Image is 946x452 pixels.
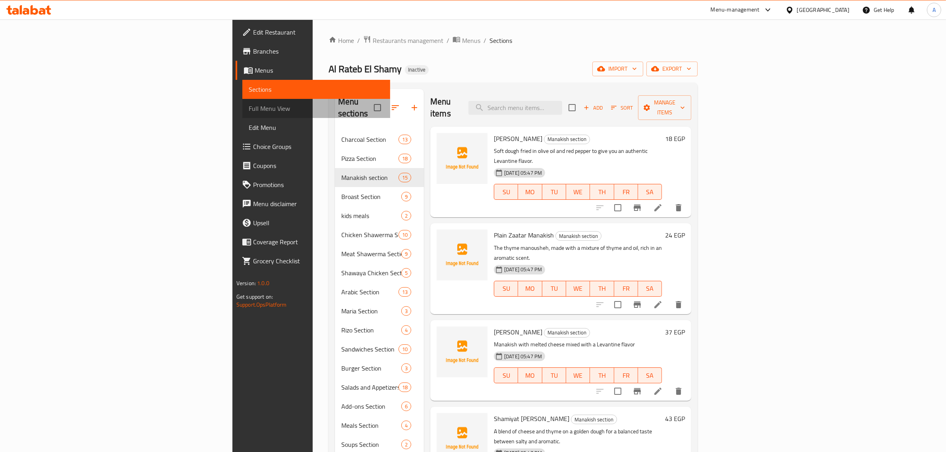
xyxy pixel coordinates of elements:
button: Manage items [638,95,691,120]
span: Manakish section [556,232,601,241]
span: 6 [402,403,411,410]
span: Add item [580,102,606,114]
span: Sandwiches Section [341,344,399,354]
span: Broast Section [341,192,401,201]
span: Salads and Appetizers Section [341,382,399,392]
div: Add-ons Section6 [335,397,424,416]
span: Select to update [609,199,626,216]
button: TH [590,281,614,297]
span: Pizza Section [341,154,399,163]
a: Edit Restaurant [236,23,391,42]
span: Rizo Section [341,325,401,335]
img: Shamieh Manakish [437,326,488,377]
a: Coupons [236,156,391,175]
a: Sections [242,80,391,99]
button: FR [614,184,638,200]
span: Burger Section [341,363,401,373]
div: kids meals2 [335,206,424,225]
nav: breadcrumb [329,35,698,46]
button: Branch-specific-item [628,198,647,217]
span: Add [582,103,604,112]
button: WE [566,184,590,200]
span: 4 [402,422,411,429]
span: Version: [236,278,256,288]
span: Soups Section [341,440,401,449]
div: items [401,440,411,449]
a: Promotions [236,175,391,194]
span: 9 [402,250,411,258]
button: MO [518,281,542,297]
button: TU [542,184,566,200]
button: FR [614,281,638,297]
span: MO [521,283,539,294]
div: Charcoal Section13 [335,130,424,149]
button: FR [614,367,638,383]
a: Edit menu item [653,203,663,212]
span: Menus [462,36,480,45]
span: import [599,64,637,74]
button: TH [590,184,614,200]
p: The thyme manousheh, made with a mixture of thyme and oil, rich in an aromatic scent. [494,243,662,263]
button: import [592,62,643,76]
span: SU [497,283,515,294]
div: Shawaya Chicken Section [341,268,401,278]
button: SA [638,367,662,383]
span: export [653,64,691,74]
div: Rizo Section4 [335,321,424,340]
img: Muhammara Manakish [437,133,488,184]
div: Broast Section9 [335,187,424,206]
div: items [399,135,411,144]
span: FR [617,186,635,198]
div: items [401,421,411,430]
span: Branches [253,46,384,56]
span: SA [641,186,659,198]
span: 13 [399,136,411,143]
div: items [399,382,411,392]
button: WE [566,367,590,383]
div: Maria Section [341,306,401,316]
div: Maria Section3 [335,301,424,321]
button: MO [518,184,542,200]
span: MO [521,186,539,198]
button: Add section [405,98,424,117]
span: Menu disclaimer [253,199,384,209]
span: TH [593,370,611,381]
div: Inactive [405,65,429,75]
div: Manakish section [544,328,590,338]
div: Chicken Shawerma Section10 [335,225,424,244]
span: Sort sections [386,98,405,117]
div: items [401,268,411,278]
p: Manakish with melted cheese mixed with a Levantine flavor [494,340,662,350]
div: items [399,230,411,240]
div: items [401,325,411,335]
span: TU [546,370,563,381]
button: SU [494,367,518,383]
span: Coupons [253,161,384,170]
button: SA [638,281,662,297]
span: Select to update [609,383,626,400]
span: [PERSON_NAME] [494,133,542,145]
span: Al Rateb El Shamy [329,60,402,78]
div: Manakish section [555,231,602,241]
div: Manakish section [571,415,617,424]
div: Meals Section4 [335,416,424,435]
span: Plain Zaatar Manakish [494,229,554,241]
div: items [399,173,411,182]
div: items [401,211,411,220]
span: Manakish section [544,328,590,337]
span: Choice Groups [253,142,384,151]
span: Manage items [644,98,685,118]
h6: 18 EGP [665,133,685,144]
button: Sort [609,102,635,114]
a: Menus [453,35,480,46]
button: SA [638,184,662,200]
button: delete [669,295,688,314]
span: kids meals [341,211,401,220]
div: Manakish section [341,173,399,182]
span: FR [617,370,635,381]
span: Upsell [253,218,384,228]
span: Promotions [253,180,384,189]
